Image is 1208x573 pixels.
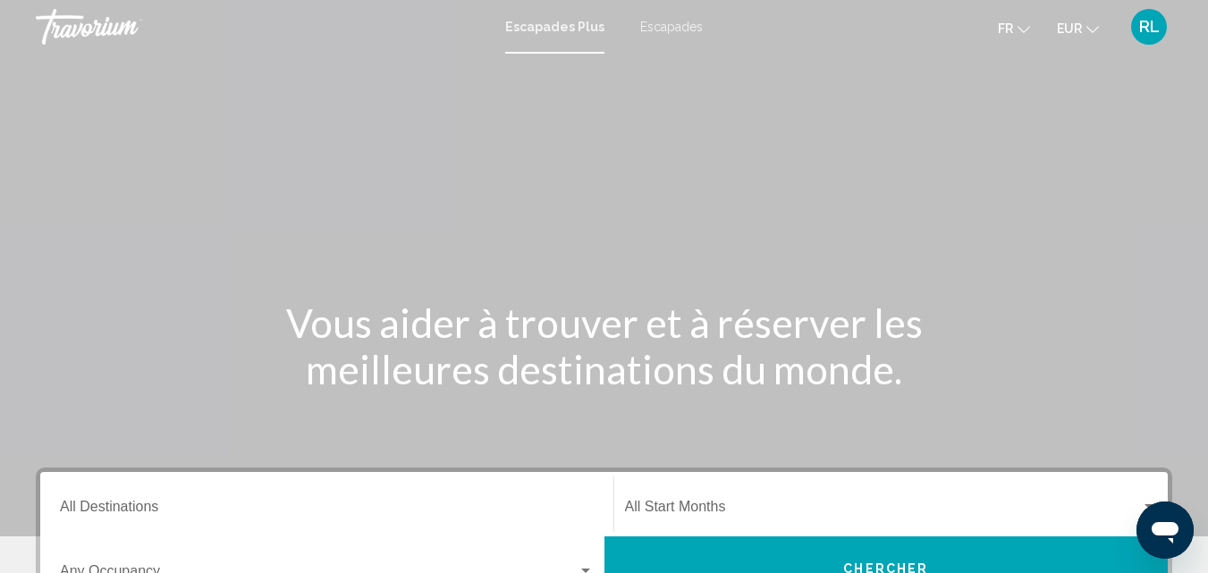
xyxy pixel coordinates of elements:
h1: Vous aider à trouver et à réserver les meilleures destinations du monde. [269,299,940,392]
button: Changer de langue [998,15,1030,41]
button: Changer de devise [1057,15,1099,41]
iframe: Bouton de lancement de la fenêtre de messagerie [1136,501,1194,559]
a: Escapades Plus [505,20,604,34]
font: fr [998,21,1013,36]
a: Escapades [640,20,703,34]
button: Menu utilisateur [1126,8,1172,46]
a: Travorium [36,9,487,45]
font: RL [1139,17,1160,36]
font: EUR [1057,21,1082,36]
